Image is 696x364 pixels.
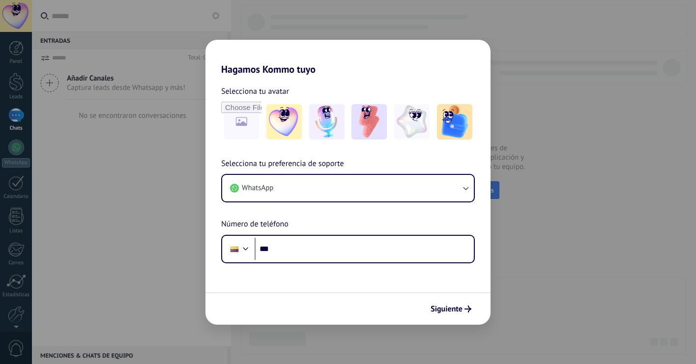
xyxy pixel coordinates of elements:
[309,104,345,140] img: -2.jpeg
[225,239,244,259] div: Colombia: + 57
[221,218,289,231] span: Número de teléfono
[437,104,472,140] img: -5.jpeg
[221,85,289,98] span: Selecciona tu avatar
[242,183,273,193] span: WhatsApp
[266,104,302,140] img: -1.jpeg
[205,40,491,75] h2: Hagamos Kommo tuyo
[351,104,387,140] img: -3.jpeg
[394,104,430,140] img: -4.jpeg
[426,301,476,317] button: Siguiente
[221,158,344,170] span: Selecciona tu preferencia de soporte
[222,175,474,201] button: WhatsApp
[431,306,463,312] span: Siguiente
